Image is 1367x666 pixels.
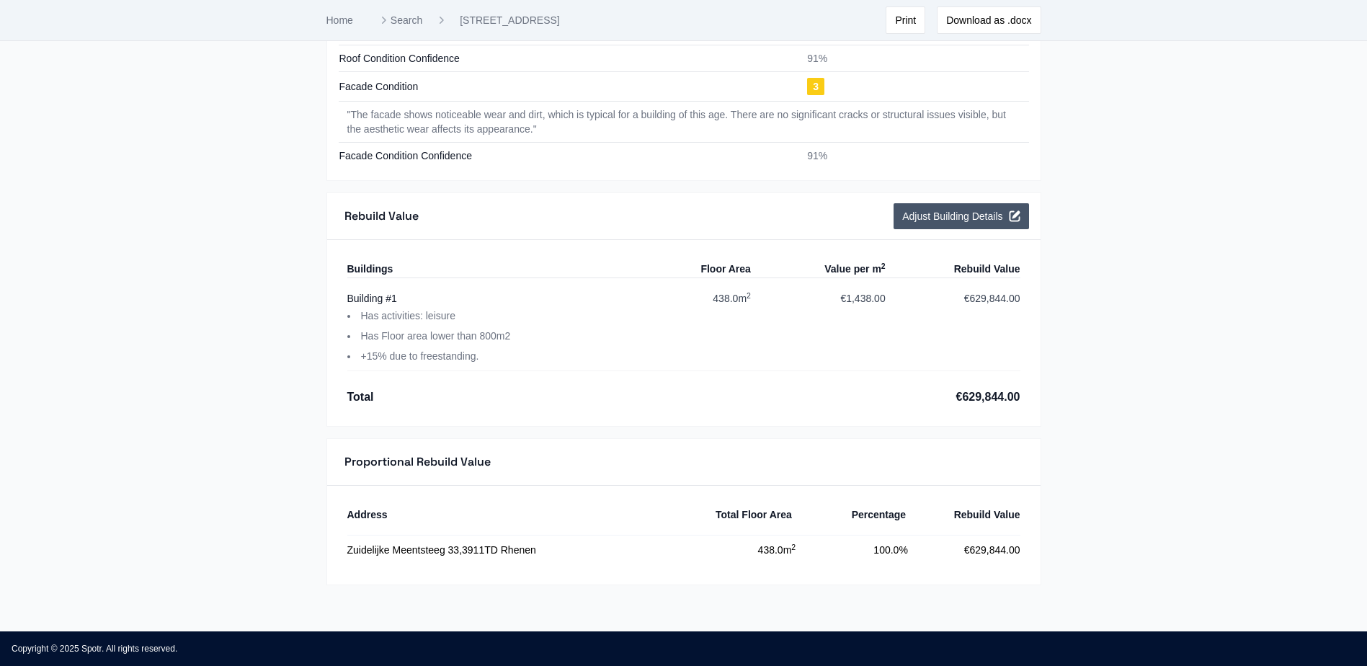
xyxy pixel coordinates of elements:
a: [STREET_ADDRESS] [460,13,559,27]
td: 91% [798,45,1028,72]
div: €629,844.00 [956,388,1020,406]
h3: Rebuild Value [344,208,419,225]
div: Floor Area [616,260,751,277]
button: Adjust Building Details [894,203,1028,229]
div: €629,844.00 [908,541,1020,559]
li: Has activities: leisure [347,307,578,324]
sup: 2 [881,262,886,270]
div: 438.0 m [684,541,796,559]
div: Rebuild Value [954,260,1020,277]
button: Download as .docx [937,6,1041,34]
td: 91% [798,143,1028,169]
td: Roof Condition Confidence [339,45,799,72]
div: Percentage [803,506,906,523]
div: Buildings [347,260,617,277]
td: Facade Condition Confidence [339,143,799,169]
div: 438.0 m [713,290,751,365]
li: Has Floor area lower than 800m2 [347,327,578,345]
div: Zuidelijke Meentsteeg 33 , 3911TD Rhenen [347,541,684,559]
button: Print [886,6,925,34]
div: Total [347,388,374,406]
td: " The facade shows noticeable wear and dirt, which is typical for a building of this age. There a... [339,102,1029,143]
div: Rebuild Value [917,506,1020,523]
div: Address [347,506,678,523]
td: Facade Condition [339,72,799,102]
a: Search [376,13,422,27]
div: Total Floor Area [690,506,792,523]
a: Home [326,14,353,26]
li: +15% due to freestanding. [347,347,578,365]
div: 100.0% [796,541,908,559]
div: €1,438.00 [840,290,885,365]
span: 3 [807,78,824,95]
h3: Proportional Rebuild Value [344,453,491,471]
div: €629,844.00 [964,290,1020,365]
div: Building # 1 [347,290,617,307]
sup: 2 [747,291,751,300]
div: Value per m [751,260,886,277]
sup: 2 [791,543,796,551]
